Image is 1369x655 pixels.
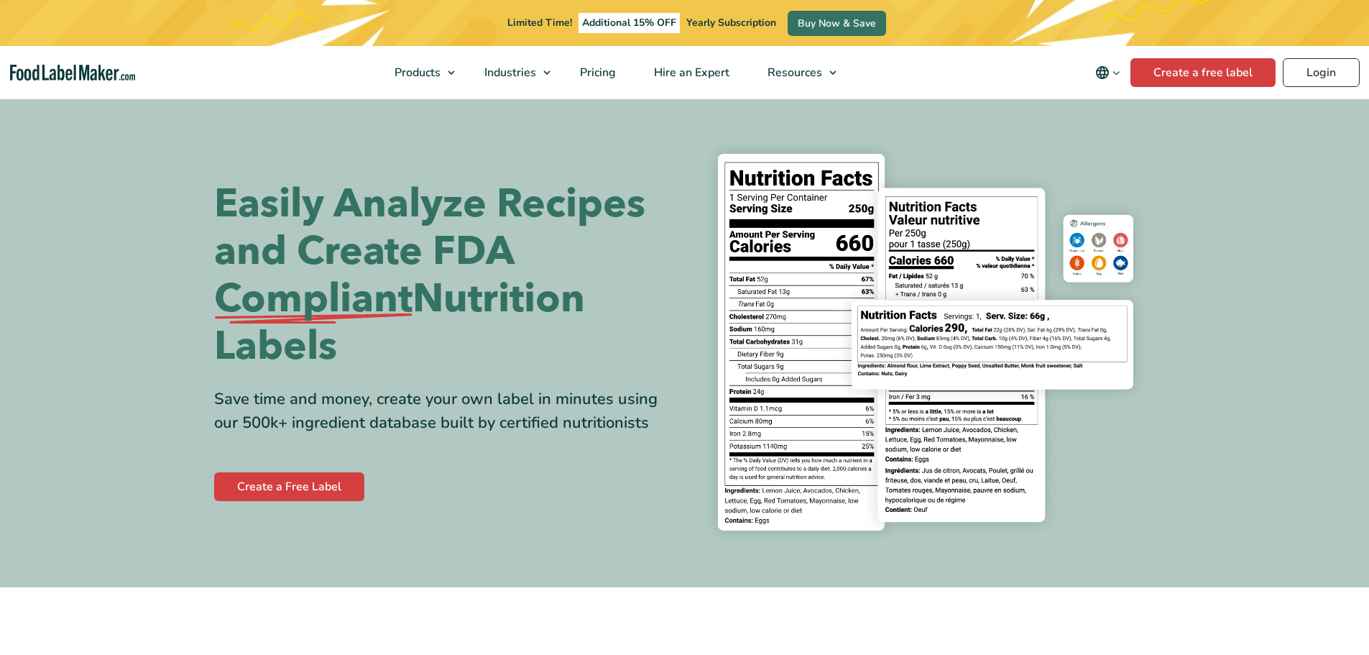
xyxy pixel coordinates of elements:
[214,388,674,435] div: Save time and money, create your own label in minutes using our 500k+ ingredient database built b...
[507,16,572,29] span: Limited Time!
[390,65,442,81] span: Products
[561,46,632,99] a: Pricing
[579,13,680,33] span: Additional 15% OFF
[214,180,674,370] h1: Easily Analyze Recipes and Create FDA Nutrition Labels
[466,46,558,99] a: Industries
[635,46,745,99] a: Hire an Expert
[576,65,617,81] span: Pricing
[749,46,844,99] a: Resources
[480,65,538,81] span: Industries
[1283,58,1360,87] a: Login
[1085,58,1130,87] button: Change language
[1130,58,1276,87] a: Create a free label
[763,65,824,81] span: Resources
[650,65,731,81] span: Hire an Expert
[10,65,135,81] a: Food Label Maker homepage
[376,46,462,99] a: Products
[214,275,412,323] span: Compliant
[686,16,776,29] span: Yearly Subscription
[214,472,364,501] a: Create a Free Label
[788,11,886,36] a: Buy Now & Save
